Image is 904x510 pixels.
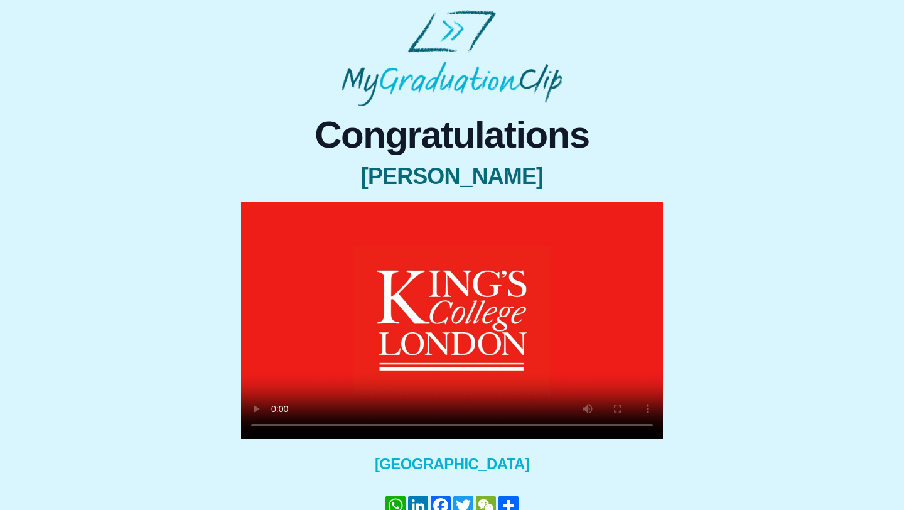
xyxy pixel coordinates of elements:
[241,164,663,189] span: [PERSON_NAME]
[241,116,663,154] span: Congratulations
[241,454,663,474] span: [GEOGRAPHIC_DATA]
[342,10,562,106] img: MyGraduationClip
